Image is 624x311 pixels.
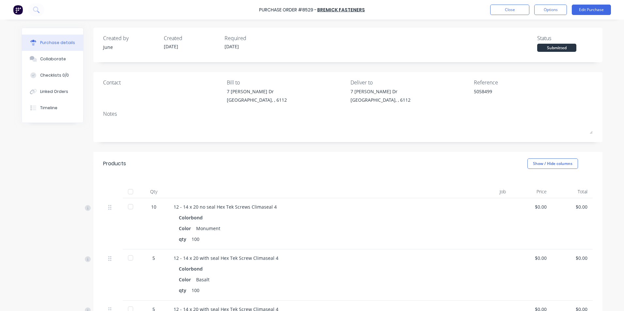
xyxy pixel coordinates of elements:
[22,51,83,67] button: Collaborate
[179,286,192,295] div: qty
[103,110,593,118] div: Notes
[511,185,552,198] div: Price
[179,213,205,222] div: Colorbond
[527,158,578,169] button: Show / Hide columns
[22,35,83,51] button: Purchase details
[103,160,126,168] div: Products
[227,79,346,86] div: Bill to
[192,286,199,295] div: 100
[227,88,287,95] div: 7 [PERSON_NAME] Dr
[144,255,163,261] div: 5
[474,79,593,86] div: Reference
[552,185,593,198] div: Total
[179,264,205,274] div: Colorbond
[174,255,457,261] div: 12 - 14 x 20 with seal Hex Tek Screw Climaseal 4
[516,255,547,261] div: $0.00
[22,100,83,116] button: Timeline
[474,88,555,103] textarea: 5058499
[225,34,280,42] div: Required
[144,203,163,210] div: 10
[516,203,547,210] div: $0.00
[103,79,222,86] div: Contact
[13,5,23,15] img: Factory
[534,5,567,15] button: Options
[490,5,529,15] button: Close
[103,44,159,51] div: June
[174,203,457,210] div: 12 - 14 x 20 no seal Hex Tek Screws Climaseal 4
[40,40,75,46] div: Purchase details
[351,88,411,95] div: 7 [PERSON_NAME] Dr
[22,83,83,100] button: Linked Orders
[40,89,68,95] div: Linked Orders
[196,224,220,233] div: Monument
[40,105,57,111] div: Timeline
[259,7,317,13] div: Purchase Order #8529 -
[192,234,199,244] div: 100
[139,185,168,198] div: Qty
[351,96,411,103] div: [GEOGRAPHIC_DATA], , 6112
[572,5,611,15] button: Edit Purchase
[179,275,196,284] div: Color
[557,203,587,210] div: $0.00
[317,7,365,13] a: Bremick Fasteners
[196,275,210,284] div: Basalt
[40,56,66,62] div: Collaborate
[537,44,576,52] div: Submitted
[164,34,219,42] div: Created
[462,185,511,198] div: Job
[179,224,196,233] div: Color
[557,255,587,261] div: $0.00
[22,67,83,83] button: Checklists 0/0
[537,34,593,42] div: Status
[179,234,192,244] div: qty
[103,34,159,42] div: Created by
[40,72,69,78] div: Checklists 0/0
[351,79,469,86] div: Deliver to
[227,96,287,103] div: [GEOGRAPHIC_DATA], , 6112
